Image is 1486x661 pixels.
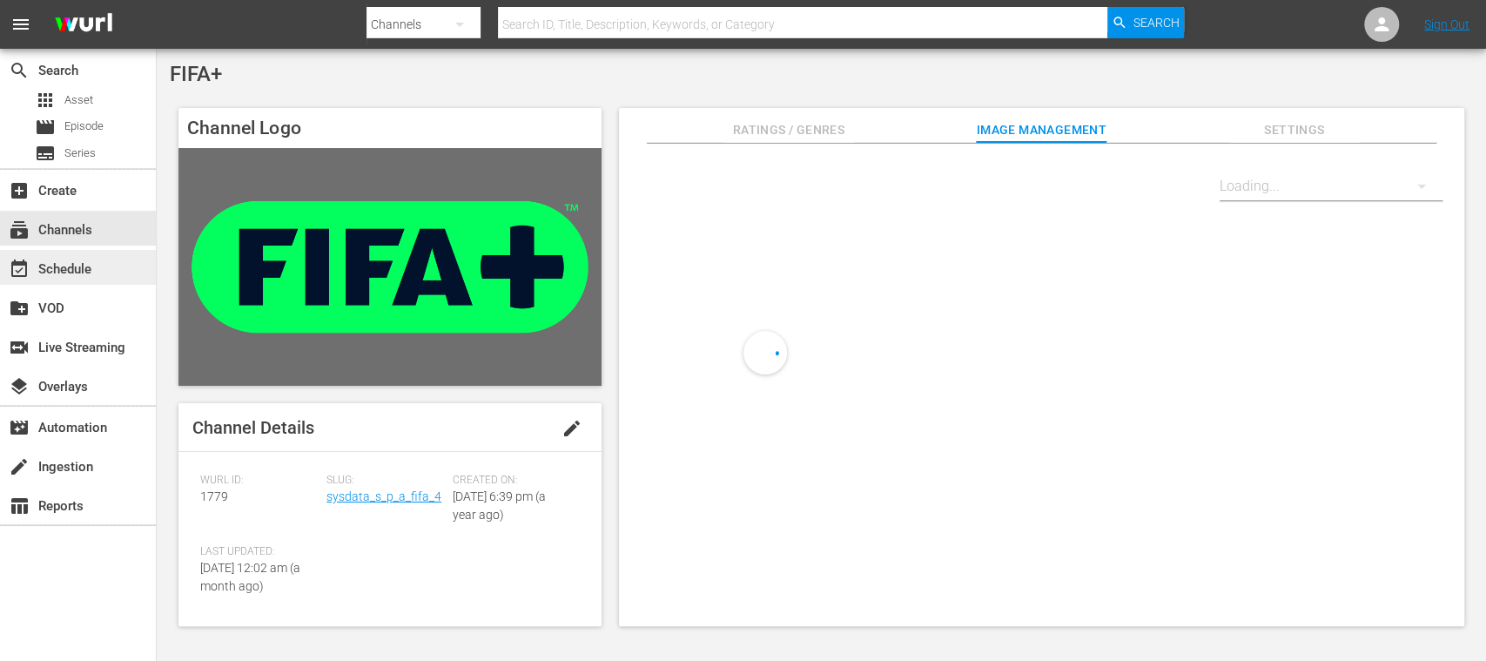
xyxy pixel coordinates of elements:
[1229,119,1360,141] span: Settings
[64,91,93,109] span: Asset
[64,145,96,162] span: Series
[35,117,56,138] span: Episode
[200,474,318,488] span: Wurl ID:
[200,545,318,559] span: Last Updated:
[9,219,30,240] span: Channels
[9,298,30,319] span: VOD
[1107,7,1184,38] button: Search
[9,60,30,81] span: Search
[35,143,56,164] span: Series
[170,62,222,86] span: FIFA+
[9,376,30,397] span: Overlays
[9,456,30,477] span: Ingestion
[9,417,30,438] span: Automation
[35,90,56,111] span: Asset
[9,337,30,358] span: Live Streaming
[326,489,441,503] a: sysdata_s_p_a_fifa_4
[561,418,582,439] span: edit
[9,496,30,516] span: Reports
[551,408,593,449] button: edit
[200,489,228,503] span: 1779
[9,259,30,280] span: Schedule
[10,14,31,35] span: menu
[723,119,854,141] span: Ratings / Genres
[200,561,300,593] span: [DATE] 12:02 am (a month ago)
[192,417,314,438] span: Channel Details
[1424,17,1469,31] a: Sign Out
[326,474,444,488] span: Slug:
[976,119,1106,141] span: Image Management
[453,489,546,522] span: [DATE] 6:39 pm (a year ago)
[453,474,570,488] span: Created On:
[42,4,125,45] img: ans4CAIJ8jUAAAAAAAAAAAAAAAAAAAAAAAAgQb4GAAAAAAAAAAAAAAAAAAAAAAAAJMjXAAAAAAAAAAAAAAAAAAAAAAAAgAT5G...
[9,180,30,201] span: Create
[178,108,602,148] h4: Channel Logo
[64,118,104,135] span: Episode
[1133,7,1179,38] span: Search
[178,148,602,386] img: FIFA+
